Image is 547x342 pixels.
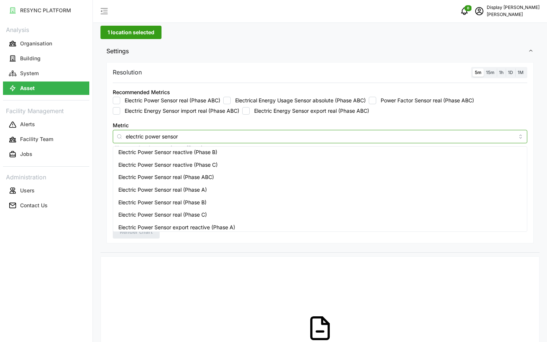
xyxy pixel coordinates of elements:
button: Jobs [3,148,89,161]
p: Resolution [113,68,142,77]
span: 1D [508,70,513,75]
p: Users [20,187,35,194]
a: Building [3,51,89,66]
button: Asset [3,81,89,95]
label: Electric Power Sensor real (Phase ABC) [120,97,220,104]
button: Alerts [3,118,89,131]
span: 1M [518,70,524,75]
p: RESYNC PLATFORM [20,7,71,14]
span: Electric Power Sensor real (Phase A) [118,186,207,194]
button: RESYNC PLATFORM [3,4,89,17]
p: Organisation [20,40,52,47]
p: Facility Management [3,105,89,116]
span: 15m [486,70,495,75]
p: Asset [20,84,35,92]
p: Display [PERSON_NAME] [487,4,540,11]
span: Settings [106,42,528,60]
a: Users [3,183,89,198]
button: Contact Us [3,199,89,212]
a: System [3,66,89,81]
span: Electric Power Sensor real (Phase B) [118,198,207,207]
p: Administration [3,171,89,182]
p: Facility Team [20,135,53,143]
div: Recommended Metrics [113,88,170,96]
button: schedule [472,4,487,19]
span: Electric Power Sensor real (Phase ABC) [118,173,214,181]
p: Alerts [20,121,35,128]
a: Contact Us [3,198,89,213]
button: Render chart [113,225,160,239]
button: Settings [100,42,540,60]
p: Analysis [3,24,89,35]
p: Contact Us [20,202,48,209]
label: Electric Energy Sensor import real (Phase ABC) [120,107,239,115]
a: Jobs [3,147,89,162]
span: Electric Power Sensor reactive (Phase B) [118,148,217,156]
label: Metric [113,121,129,130]
button: Building [3,52,89,65]
p: System [20,70,39,77]
a: RESYNC PLATFORM [3,3,89,18]
span: Electric Power Sensor real (Phase C) [118,211,207,219]
button: System [3,67,89,80]
span: Electric Power Sensor export reactive (Phase A) [118,223,235,231]
span: Electric Power Sensor reactive (Phase C) [118,161,218,169]
p: *You can only select a maximum of 5 metrics [113,145,527,151]
span: 1 location selected [108,26,154,39]
button: notifications [457,4,472,19]
a: Facility Team [3,132,89,147]
label: Electric Energy Sensor export real (Phase ABC) [250,107,369,115]
p: [PERSON_NAME] [487,11,540,18]
span: Render chart [120,226,153,238]
span: 1h [499,70,503,75]
button: Users [3,184,89,197]
label: Electrical Energy Usage Sensor absolute (Phase ABC) [231,97,366,104]
label: Power Factor Sensor real (Phase ABC) [376,97,474,104]
input: Select metric [126,132,514,140]
p: Jobs [20,150,32,158]
a: Asset [3,81,89,96]
p: Building [20,55,41,62]
button: Facility Team [3,133,89,146]
span: 0 [467,6,469,11]
div: Settings [100,60,540,253]
button: 1 location selected [100,26,161,39]
a: Alerts [3,117,89,132]
a: Organisation [3,36,89,51]
button: Organisation [3,37,89,50]
span: 5m [475,70,482,75]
